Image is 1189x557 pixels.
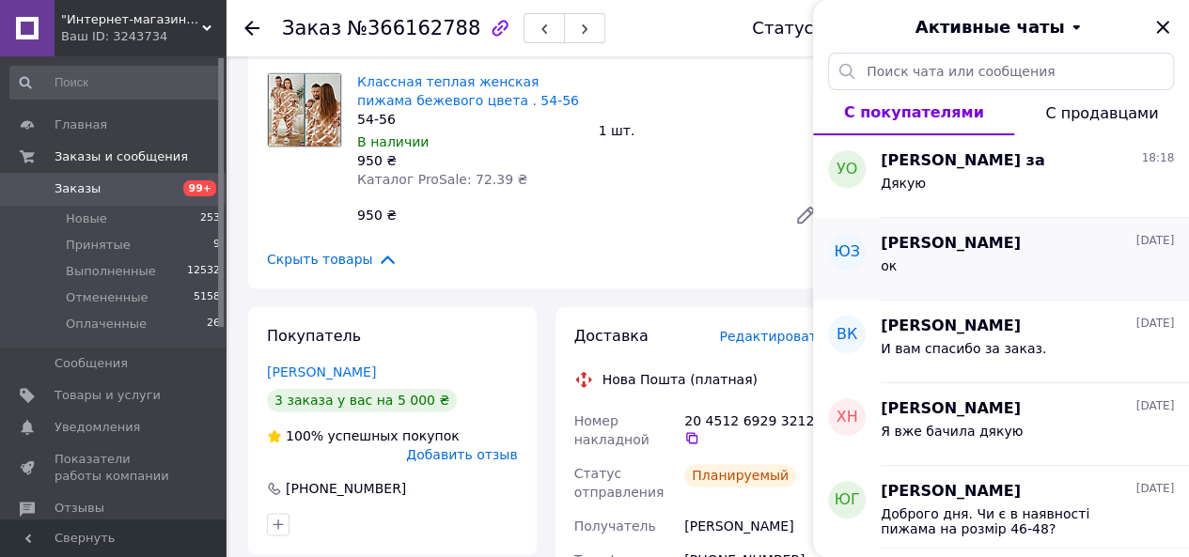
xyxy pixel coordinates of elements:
[881,316,1021,337] span: [PERSON_NAME]
[55,116,107,133] span: Главная
[9,66,222,100] input: Поиск
[881,481,1021,503] span: [PERSON_NAME]
[268,73,341,147] img: Классная теплая женская пижама бежевого цвета . 54-56
[350,202,779,228] div: 950 ₴
[267,389,457,411] div: 3 заказа у вас на 5 000 ₴
[813,466,1189,549] button: ЮГ[PERSON_NAME][DATE]Доброго дня. Чи є в наявності пижама на розмір 46-48?
[813,135,1189,218] button: УО[PERSON_NAME] за18:18Дякую
[357,134,429,149] span: В наличии
[357,172,527,187] span: Каталог ProSale: 72.39 ₴
[881,341,1046,356] span: И вам спасибо за заказ.
[357,110,584,129] div: 54-56
[598,370,762,389] div: Нова Пошта (платная)
[881,176,926,191] span: Дякую
[55,180,101,197] span: Заказы
[66,289,148,306] span: Отмененные
[866,15,1136,39] button: Активные чаты
[881,398,1021,420] span: [PERSON_NAME]
[574,518,656,534] span: Получатель
[183,180,216,196] span: 99+
[194,289,220,306] span: 5158
[574,466,665,500] span: Статус отправления
[55,500,104,517] span: Отзывы
[61,28,226,45] div: Ваш ID: 3243734
[267,327,361,345] span: Покупатель
[828,53,1174,90] input: Поиск чата или сообщения
[719,329,824,344] span: Редактировать
[813,383,1189,466] button: ХН[PERSON_NAME][DATE]Я вже бачила дякую
[357,74,579,108] a: Классная теплая женская пижама бежевого цвета . 54-56
[357,151,584,170] div: 950 ₴
[66,316,147,333] span: Оплаченные
[55,451,174,485] span: Показатели работы компании
[284,479,408,498] div: [PHONE_NUMBER]
[574,413,649,447] span: Номер накладной
[684,411,824,445] div: 20 4512 6929 3212
[55,355,128,372] span: Сообщения
[1045,104,1158,122] span: С продавцами
[1151,16,1174,39] button: Закрыть
[881,424,1023,439] span: Я вже бачила дякую
[66,237,131,254] span: Принятые
[406,447,517,462] span: Добавить отзыв
[837,324,857,346] span: ВК
[684,464,796,487] div: Планируемый
[752,19,878,38] div: Статус заказа
[834,489,859,511] span: ЮГ
[681,509,828,543] div: [PERSON_NAME]
[881,506,1148,536] span: Доброго дня. Чи є в наявності пижама на розмір 46-48?
[286,428,323,443] span: 100%
[915,15,1065,39] span: Активные чаты
[881,233,1021,255] span: [PERSON_NAME]
[267,364,376,379] a: [PERSON_NAME]
[837,407,858,428] span: ХН
[1135,481,1174,497] span: [DATE]
[282,17,341,39] span: Заказ
[813,90,1014,135] button: С покупателями
[1141,150,1174,166] span: 18:18
[813,301,1189,383] button: ВК[PERSON_NAME][DATE]И вам спасибо за заказ.
[244,19,259,38] div: Вернуться назад
[55,387,161,404] span: Товары и услуги
[1135,316,1174,332] span: [DATE]
[55,148,188,165] span: Заказы и сообщения
[207,316,220,333] span: 26
[813,218,1189,301] button: ЮЗ[PERSON_NAME][DATE]ок
[55,419,140,436] span: Уведомления
[837,159,857,180] span: УО
[200,210,220,227] span: 253
[834,241,860,263] span: ЮЗ
[1135,398,1174,414] span: [DATE]
[591,117,833,144] div: 1 шт.
[66,263,156,280] span: Выполненные
[187,263,220,280] span: 12532
[66,210,107,227] span: Новые
[1014,90,1189,135] button: С продавцами
[267,249,398,270] span: Скрыть товары
[881,150,1044,172] span: [PERSON_NAME] за
[844,103,984,121] span: С покупателями
[787,196,824,234] a: Редактировать
[574,327,649,345] span: Доставка
[213,237,220,254] span: 9
[1135,233,1174,249] span: [DATE]
[881,258,897,273] span: ок
[61,11,202,28] span: "Интернет-магазин "Ganeha-yogastyle"
[267,426,460,445] div: успешных покупок
[347,17,480,39] span: №366162788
